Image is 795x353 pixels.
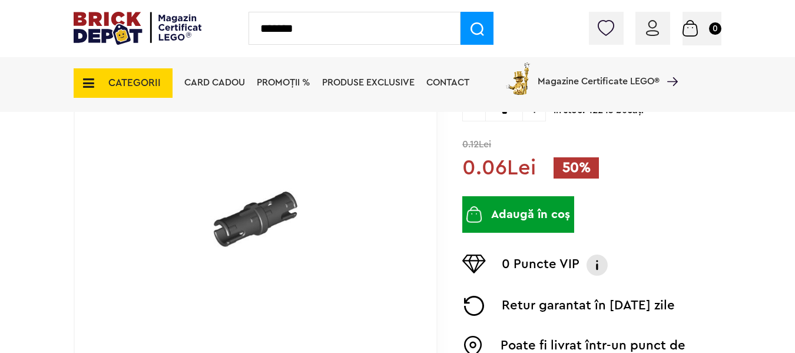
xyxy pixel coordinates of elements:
[502,296,675,316] p: Retur garantat în [DATE] zile
[462,255,486,273] img: Puncte VIP
[462,138,721,151] span: 0.12Lei
[538,60,660,87] span: Magazine Certificate LEGO®
[462,157,536,179] span: 0.06Lei
[554,157,599,179] span: 50%
[585,255,609,276] img: Info VIP
[257,78,310,87] a: PROMOȚII %
[151,146,360,293] img: Conector pin
[660,62,678,71] a: Magazine Certificate LEGO®
[462,196,574,233] button: Adaugă în coș
[108,78,161,88] span: CATEGORII
[426,78,469,87] a: Contact
[184,78,245,87] a: Card Cadou
[322,78,415,87] a: Produse exclusive
[462,296,486,316] img: Returnare
[502,255,579,276] p: 0 Puncte VIP
[709,22,721,35] small: 0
